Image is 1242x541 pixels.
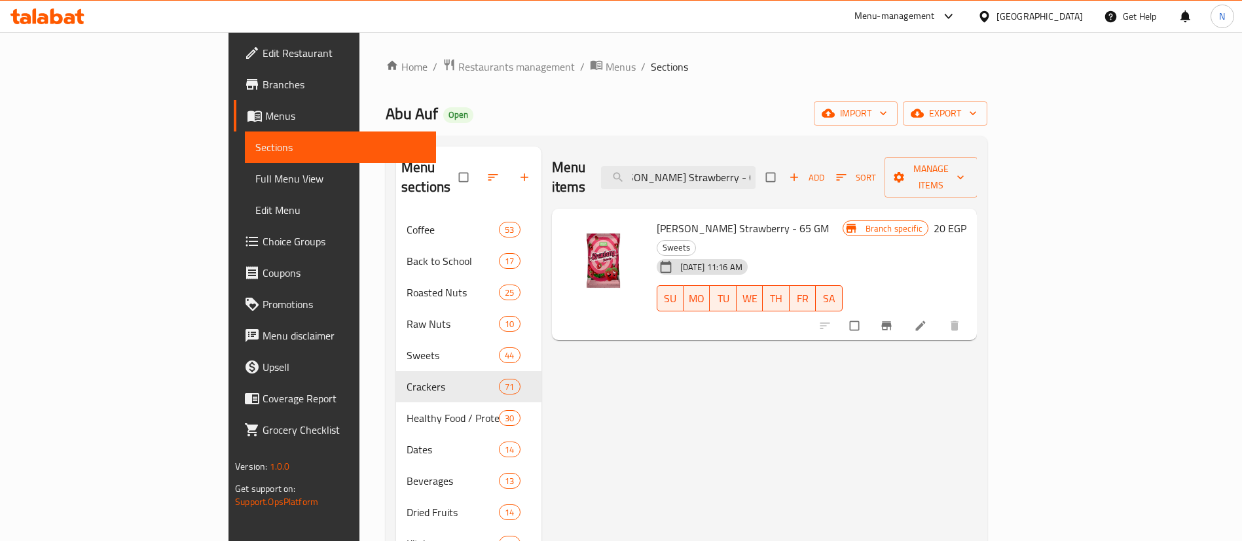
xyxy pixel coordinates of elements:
[821,289,837,308] span: SA
[914,319,930,332] a: Edit menu item
[407,347,499,363] span: Sweets
[657,240,696,256] div: Sweets
[675,261,748,273] span: [DATE] 11:16 AM
[715,289,731,308] span: TU
[860,222,928,235] span: Branch specific
[396,465,541,497] div: Beverages13
[606,59,636,75] span: Menus
[833,167,879,188] button: Sort
[1219,9,1225,24] span: N
[265,108,426,124] span: Menus
[396,371,541,402] div: Crackers71
[245,131,436,163] a: Sections
[651,59,688,75] span: Sections
[499,222,520,237] div: items
[234,320,436,351] a: Menu disclaimer
[234,288,436,320] a: Promotions
[245,194,436,226] a: Edit Menu
[234,37,436,69] a: Edit Restaurant
[407,504,499,520] div: Dried Fruits
[386,99,438,128] span: Abu Auf
[255,171,426,186] span: Full Menu View
[263,265,426,281] span: Coupons
[234,226,436,257] a: Choice Groups
[500,381,519,393] span: 71
[407,253,499,269] div: Back to School
[407,222,499,237] span: Coffee
[657,285,684,311] button: SU
[842,313,869,338] span: Select to update
[386,58,987,75] nav: breadcrumb
[407,316,499,332] span: Raw Nuts
[235,493,318,510] a: Support.OpsPlatform
[263,77,426,92] span: Branches
[500,349,519,362] span: 44
[234,100,436,131] a: Menus
[263,391,426,406] span: Coverage Report
[657,240,695,255] span: Sweets
[500,412,519,425] span: 30
[396,434,541,465] div: Dates14
[255,139,426,155] span: Sections
[996,9,1083,24] div: [GEOGRAPHIC_DATA]
[451,165,479,190] span: Select all sections
[407,442,499,457] div: Dates
[913,105,977,122] span: export
[443,58,575,75] a: Restaurants management
[234,414,436,445] a: Grocery Checklist
[872,311,904,340] button: Branch-specific-item
[235,458,267,475] span: Version:
[407,379,499,394] span: Crackers
[263,234,426,249] span: Choice Groups
[689,289,704,308] span: MO
[499,442,520,457] div: items
[234,257,436,288] a: Coupons
[235,480,295,497] span: Get support on:
[710,285,736,311] button: TU
[396,497,541,528] div: Dried Fruits14
[500,444,519,456] span: 14
[407,410,499,426] div: Healthy Food / Protein Bars
[641,59,646,75] li: /
[790,285,816,311] button: FR
[828,167,885,188] span: Sort items
[500,506,519,519] span: 14
[499,504,520,520] div: items
[758,165,786,190] span: Select section
[854,9,935,24] div: Menu-management
[407,473,499,489] span: Beverages
[657,218,829,238] span: [PERSON_NAME] Strawberry - 65 GM
[263,296,426,312] span: Promotions
[263,328,426,343] span: Menu disclaimer
[245,163,436,194] a: Full Menu View
[934,219,966,237] h6: 20 EGP
[590,58,636,75] a: Menus
[824,105,887,122] span: import
[786,167,828,188] button: Add
[234,383,436,414] a: Coverage Report
[684,285,710,311] button: MO
[737,285,763,311] button: WE
[407,285,499,300] div: Roasted Nuts
[552,158,586,197] h2: Menu items
[903,101,987,126] button: export
[443,109,473,120] span: Open
[499,253,520,269] div: items
[795,289,811,308] span: FR
[580,59,585,75] li: /
[458,59,575,75] span: Restaurants management
[263,45,426,61] span: Edit Restaurant
[786,167,828,188] span: Add item
[742,289,758,308] span: WE
[940,311,972,340] button: delete
[510,163,541,192] button: Add section
[663,289,678,308] span: SU
[479,163,510,192] span: Sort sections
[499,410,520,426] div: items
[500,255,519,268] span: 17
[500,475,519,487] span: 13
[499,316,520,332] div: items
